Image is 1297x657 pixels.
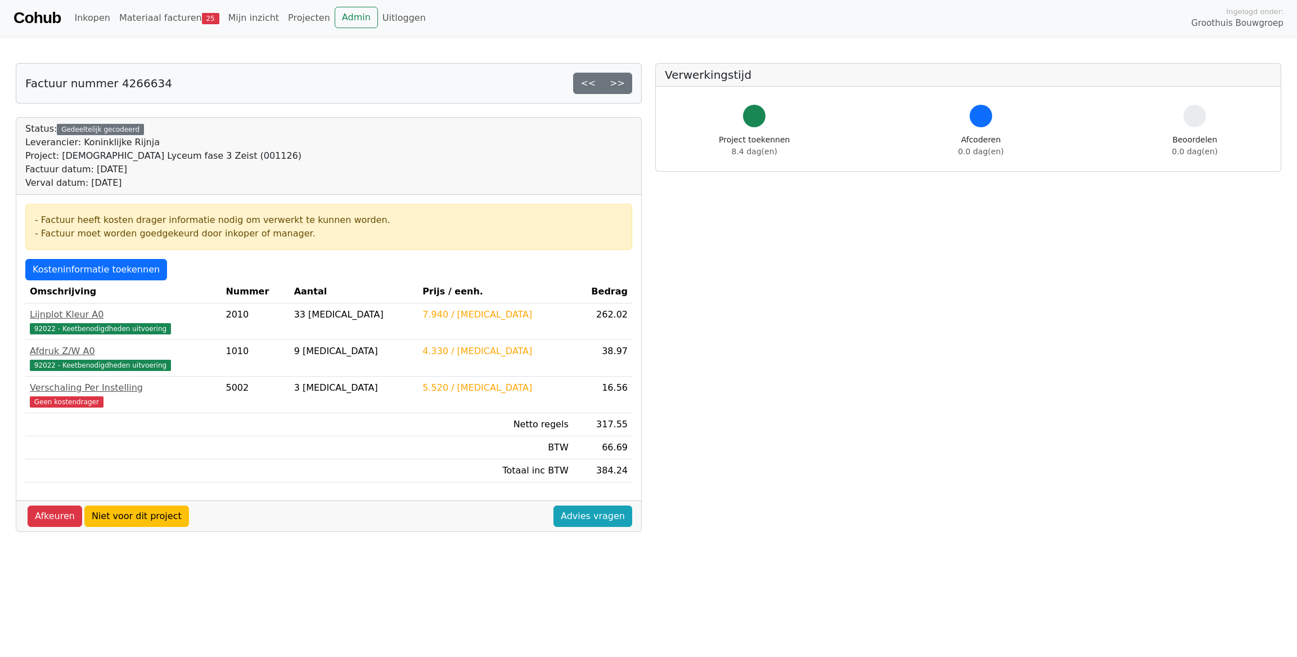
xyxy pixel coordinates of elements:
div: Lijnplot Kleur A0 [30,308,217,321]
a: Advies vragen [553,506,632,527]
th: Omschrijving [25,280,221,303]
th: Aantal [290,280,418,303]
div: 7.940 / [MEDICAL_DATA] [422,308,568,321]
a: Projecten [283,7,335,29]
td: 384.24 [573,459,632,482]
div: 33 [MEDICAL_DATA] [294,308,414,321]
div: Project toekennen [719,134,790,158]
td: 66.69 [573,436,632,459]
div: Status: [25,122,301,190]
th: Prijs / eenh. [418,280,573,303]
h5: Verwerkingstijd [665,68,1272,82]
span: Geen kostendrager [30,396,103,408]
div: 3 [MEDICAL_DATA] [294,381,414,395]
div: - Factuur moet worden goedgekeurd door inkoper of manager. [35,227,623,240]
a: Afkeuren [28,506,82,527]
div: 9 [MEDICAL_DATA] [294,345,414,358]
td: 317.55 [573,413,632,436]
span: 8.4 dag(en) [732,147,777,156]
a: >> [602,73,632,94]
span: 0.0 dag(en) [958,147,1003,156]
div: Leverancier: Koninklijke Rijnja [25,136,301,149]
td: 2010 [221,303,289,340]
div: Afcoderen [958,134,1003,158]
div: Beoordelen [1172,134,1218,158]
td: 16.56 [573,377,632,413]
td: BTW [418,436,573,459]
td: Netto regels [418,413,573,436]
div: 4.330 / [MEDICAL_DATA] [422,345,568,358]
div: Gedeeltelijk gecodeerd [57,124,144,135]
td: Totaal inc BTW [418,459,573,482]
a: Materiaal facturen25 [115,7,224,29]
a: Inkopen [70,7,114,29]
a: << [573,73,603,94]
div: 5.520 / [MEDICAL_DATA] [422,381,568,395]
a: Kosteninformatie toekennen [25,259,167,280]
td: 5002 [221,377,289,413]
h5: Factuur nummer 4266634 [25,77,172,90]
a: Afdruk Z/W A092022 - Keetbenodigdheden uitvoering [30,345,217,372]
div: Project: [DEMOGRAPHIC_DATA] Lyceum fase 3 Zeist (001126) [25,149,301,163]
td: 1010 [221,340,289,377]
div: - Factuur heeft kosten drager informatie nodig om verwerkt te kunnen worden. [35,213,623,227]
span: Ingelogd onder: [1226,6,1284,17]
a: Lijnplot Kleur A092022 - Keetbenodigdheden uitvoering [30,308,217,335]
span: 0.0 dag(en) [1172,147,1218,156]
a: Verschaling Per InstellingGeen kostendrager [30,381,217,408]
a: Mijn inzicht [224,7,284,29]
a: Niet voor dit project [84,506,189,527]
div: Verschaling Per Instelling [30,381,217,395]
th: Nummer [221,280,289,303]
th: Bedrag [573,280,632,303]
a: Admin [335,7,378,28]
span: 92022 - Keetbenodigdheden uitvoering [30,323,171,334]
div: Factuur datum: [DATE] [25,163,301,176]
td: 38.97 [573,340,632,377]
div: Verval datum: [DATE] [25,176,301,190]
span: Groothuis Bouwgroep [1191,17,1284,30]
div: Afdruk Z/W A0 [30,345,217,358]
a: Uitloggen [378,7,430,29]
span: 92022 - Keetbenodigdheden uitvoering [30,360,171,371]
a: Cohub [13,5,61,32]
span: 25 [202,13,219,24]
td: 262.02 [573,303,632,340]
